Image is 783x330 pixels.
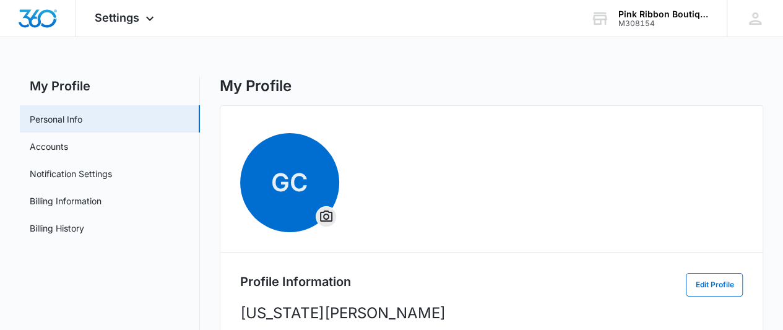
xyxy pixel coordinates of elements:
[686,273,743,297] button: Edit Profile
[240,272,351,291] h2: Profile Information
[30,222,84,235] a: Billing History
[20,77,200,95] h2: My Profile
[95,11,139,24] span: Settings
[220,77,292,95] h1: My Profile
[618,9,709,19] div: account name
[240,133,339,232] span: GCOverflow Menu
[30,113,82,126] a: Personal Info
[30,140,68,153] a: Accounts
[30,167,112,180] a: Notification Settings
[240,133,339,232] span: GC
[30,194,102,207] a: Billing Information
[618,19,709,28] div: account id
[240,302,743,324] p: [US_STATE][PERSON_NAME]
[316,207,336,227] button: Overflow Menu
